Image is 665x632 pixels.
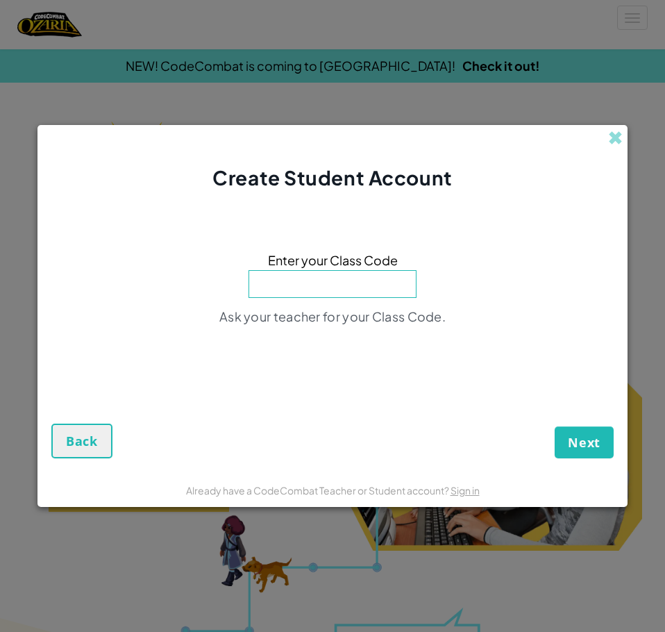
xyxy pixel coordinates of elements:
span: Next [568,434,600,451]
span: Enter your Class Code [268,250,398,270]
a: Sign in [451,484,480,497]
span: Already have a CodeCombat Teacher or Student account? [186,484,451,497]
span: Create Student Account [212,165,452,190]
button: Back [51,424,112,458]
span: Back [66,433,98,449]
button: Next [555,426,614,458]
span: Ask your teacher for your Class Code. [219,308,446,324]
